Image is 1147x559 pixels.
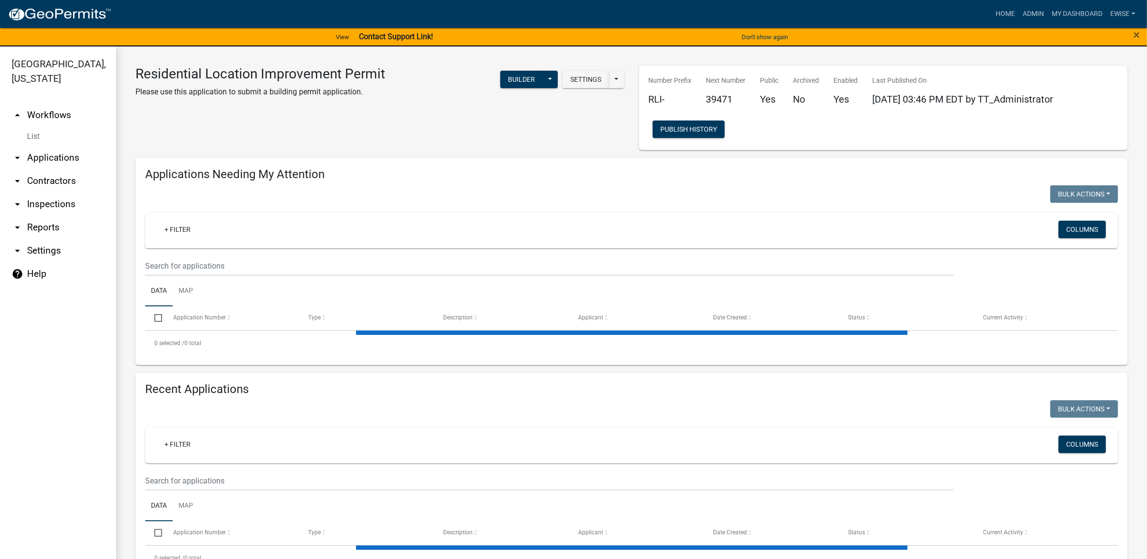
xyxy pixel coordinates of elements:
i: help [12,268,23,280]
datatable-header-cell: Application Number [164,306,298,330]
h4: Applications Needing My Attention [145,167,1118,181]
h5: No [793,93,819,105]
button: Bulk Actions [1050,185,1118,203]
i: arrow_drop_down [12,245,23,257]
span: Date Created [713,314,747,321]
span: Applicant [578,314,603,321]
i: arrow_drop_down [12,198,23,210]
a: Ewise [1106,5,1139,23]
span: Description [443,314,473,321]
span: Description [443,529,473,536]
span: Status [848,314,865,321]
a: Admin [1019,5,1048,23]
datatable-header-cell: Description [434,521,569,544]
datatable-header-cell: Select [145,306,164,330]
h5: RLI- [649,93,692,105]
span: Type [308,529,321,536]
p: Public [760,76,779,86]
button: Columns [1058,436,1106,453]
datatable-header-cell: Applicant [569,521,704,544]
a: View [332,29,353,45]
datatable-header-cell: Date Created [704,306,839,330]
datatable-header-cell: Applicant [569,306,704,330]
button: Columns [1058,221,1106,238]
p: Number Prefix [649,76,692,86]
a: + Filter [157,436,198,453]
a: Map [173,276,199,307]
button: Publish History [653,121,725,138]
div: 0 total [145,331,1118,355]
a: Home [992,5,1019,23]
i: arrow_drop_down [12,222,23,233]
span: Application Number [173,529,226,536]
datatable-header-cell: Current Activity [974,521,1109,544]
button: Bulk Actions [1050,400,1118,418]
span: Status [848,529,865,536]
datatable-header-cell: Current Activity [974,306,1109,330]
span: × [1133,28,1140,42]
h4: Recent Applications [145,382,1118,396]
datatable-header-cell: Status [839,521,974,544]
datatable-header-cell: Date Created [704,521,839,544]
a: Map [173,491,199,522]
span: 0 selected / [154,340,184,347]
span: Current Activity [983,529,1023,536]
h3: Residential Location Improvement Permit [135,66,385,82]
p: Next Number [706,76,746,86]
input: Search for applications [145,471,953,491]
button: Close [1133,29,1140,41]
datatable-header-cell: Select [145,521,164,544]
h5: Yes [834,93,858,105]
a: My Dashboard [1048,5,1106,23]
i: arrow_drop_down [12,152,23,164]
span: Applicant [578,529,603,536]
wm-modal-confirm: Workflow Publish History [653,126,725,134]
strong: Contact Support Link! [359,32,433,41]
a: + Filter [157,221,198,238]
span: [DATE] 03:46 PM EDT by TT_Administrator [873,93,1054,105]
datatable-header-cell: Status [839,306,974,330]
a: Data [145,276,173,307]
i: arrow_drop_down [12,175,23,187]
datatable-header-cell: Type [298,306,433,330]
p: Please use this application to submit a building permit application. [135,86,385,98]
p: Archived [793,76,819,86]
p: Last Published On [873,76,1054,86]
span: Current Activity [983,314,1023,321]
i: arrow_drop_up [12,109,23,121]
input: Search for applications [145,256,953,276]
span: Application Number [173,314,226,321]
span: Date Created [713,529,747,536]
h5: 39471 [706,93,746,105]
datatable-header-cell: Description [434,306,569,330]
button: Builder [500,71,543,88]
a: Data [145,491,173,522]
h5: Yes [760,93,779,105]
datatable-header-cell: Type [298,521,433,544]
datatable-header-cell: Application Number [164,521,298,544]
button: Don't show again [738,29,792,45]
p: Enabled [834,76,858,86]
button: Settings [563,71,609,88]
span: Type [308,314,321,321]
